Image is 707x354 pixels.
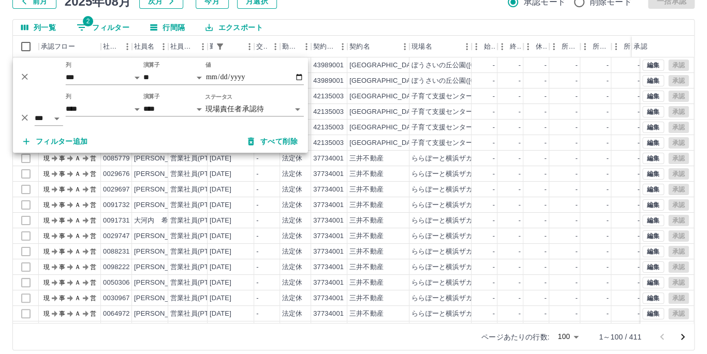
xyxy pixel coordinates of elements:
[642,137,664,149] button: 編集
[576,216,578,226] div: -
[638,138,640,148] div: -
[349,61,421,70] div: [GEOGRAPHIC_DATA]
[493,216,495,226] div: -
[519,76,521,86] div: -
[544,76,547,86] div: -
[256,185,258,195] div: -
[313,216,344,226] div: 37734001
[90,263,96,271] text: 営
[642,246,664,257] button: 編集
[638,154,640,164] div: -
[411,231,568,241] div: ららぽーと横浜ザガーデンレストランフォーシュン
[638,200,640,210] div: -
[576,262,578,272] div: -
[411,61,635,70] div: ぼうさいの丘公園([GEOGRAPHIC_DATA]夏休み小学生預かりｻｰﾋﾞｽ事業)
[103,169,130,179] div: 0029676
[576,231,578,241] div: -
[103,231,130,241] div: 0029747
[638,76,640,86] div: -
[90,155,96,162] text: 営
[576,154,578,164] div: -
[576,247,578,257] div: -
[90,248,96,255] text: 営
[68,20,138,35] button: フィルター表示
[411,247,568,257] div: ららぽーと横浜ザガーデンレストランフォーシュン
[672,327,693,347] button: 次のページへ
[493,262,495,272] div: -
[484,36,495,57] div: 始業
[43,186,50,193] text: 現
[143,61,160,69] label: 演算子
[282,247,302,257] div: 法定休
[103,216,130,226] div: 0091731
[313,169,344,179] div: 37734001
[607,200,609,210] div: -
[519,185,521,195] div: -
[59,232,65,240] text: 事
[103,200,130,210] div: 0091732
[642,106,664,117] button: 編集
[493,138,495,148] div: -
[282,262,302,272] div: 法定休
[90,217,96,224] text: 営
[170,262,225,272] div: 営業社員(PT契約)
[134,231,190,241] div: [PERSON_NAME]
[642,75,664,86] button: 編集
[349,138,421,148] div: [GEOGRAPHIC_DATA]
[75,232,81,240] text: Ａ
[349,169,384,179] div: 三井不動産
[256,231,258,241] div: -
[593,36,609,57] div: 所定終業
[134,154,190,164] div: [PERSON_NAME]
[75,263,81,271] text: Ａ
[282,216,302,226] div: 法定休
[607,154,609,164] div: -
[411,76,635,86] div: ぼうさいの丘公園([GEOGRAPHIC_DATA]夏休み小学生預かりｻｰﾋﾞｽ事業)
[347,36,409,57] div: 契約名
[13,20,64,35] button: 列選択
[59,263,65,271] text: 事
[607,76,609,86] div: -
[607,61,609,70] div: -
[210,154,231,164] div: [DATE]
[642,215,664,226] button: 編集
[90,186,96,193] text: 営
[642,230,664,242] button: 編集
[544,169,547,179] div: -
[210,231,231,241] div: [DATE]
[256,247,258,257] div: -
[170,231,225,241] div: 営業社員(PT契約)
[607,123,609,132] div: -
[132,36,168,57] div: 社員名
[544,107,547,117] div: -
[493,107,495,117] div: -
[349,76,421,86] div: [GEOGRAPHIC_DATA]
[313,61,344,70] div: 43989001
[256,216,258,226] div: -
[103,247,130,257] div: 0088231
[580,36,611,57] div: 所定終業
[411,36,432,57] div: 現場名
[631,36,685,57] div: 承認
[544,200,547,210] div: -
[282,185,302,195] div: 法定休
[313,76,344,86] div: 43989001
[170,247,225,257] div: 営業社員(PT契約)
[510,36,521,57] div: 終業
[313,200,344,210] div: 37734001
[349,247,384,257] div: 三井不動産
[170,278,225,288] div: 営業社員(PT契約)
[313,262,344,272] div: 37734001
[134,216,175,226] div: 大河内 希望
[256,154,258,164] div: -
[607,138,609,148] div: -
[256,200,258,210] div: -
[170,154,225,164] div: 営業社員(PT契約)
[134,169,190,179] div: [PERSON_NAME]
[210,262,231,272] div: [DATE]
[205,61,211,69] label: 値
[210,185,231,195] div: [DATE]
[519,61,521,70] div: -
[59,170,65,178] text: 事
[282,154,302,164] div: 法定休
